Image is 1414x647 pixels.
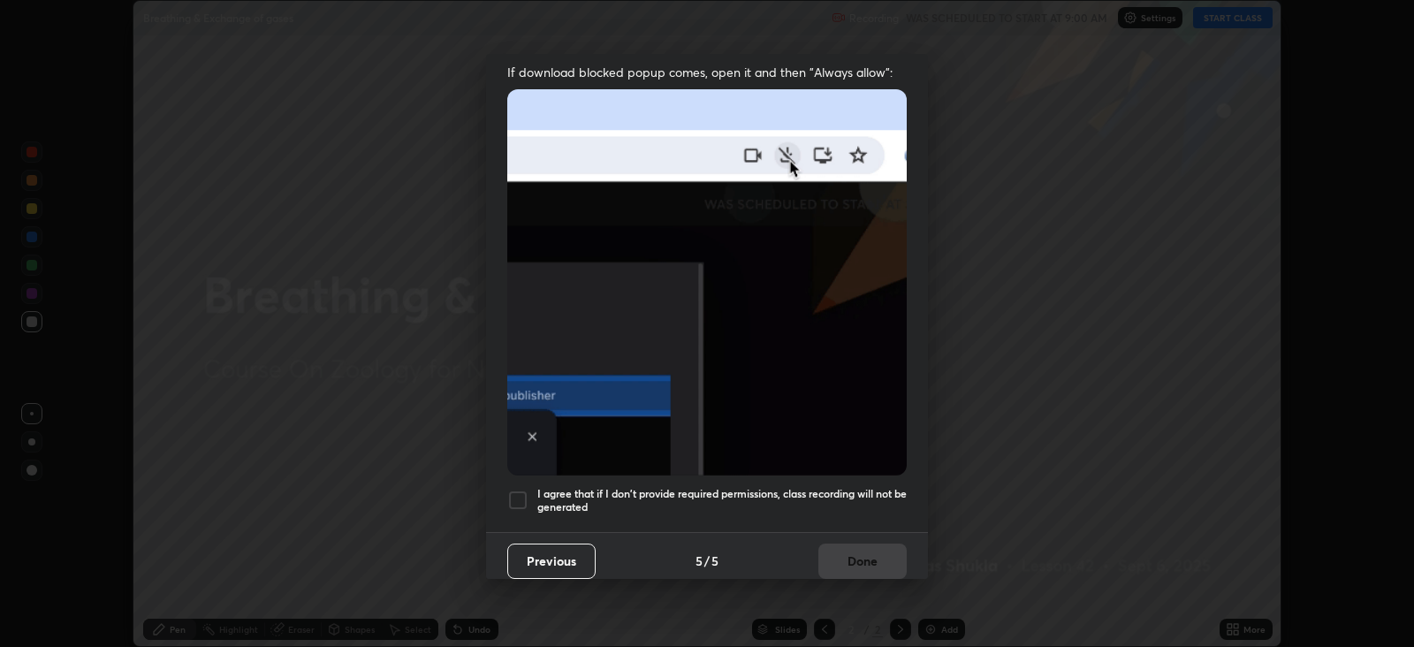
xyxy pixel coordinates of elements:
[711,552,718,570] h4: 5
[696,552,703,570] h4: 5
[507,89,907,476] img: downloads-permission-blocked.gif
[507,64,907,80] span: If download blocked popup comes, open it and then "Always allow":
[704,552,710,570] h4: /
[537,487,907,514] h5: I agree that if I don't provide required permissions, class recording will not be generated
[507,544,596,579] button: Previous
